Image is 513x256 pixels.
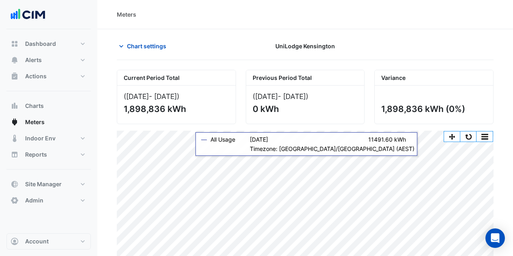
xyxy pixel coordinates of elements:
[25,237,49,245] span: Account
[6,192,91,209] button: Admin
[11,72,19,80] app-icon: Actions
[124,92,229,101] div: ([DATE] )
[278,92,306,101] span: - [DATE]
[11,196,19,204] app-icon: Admin
[6,52,91,68] button: Alerts
[25,180,62,188] span: Site Manager
[460,131,477,142] button: Reset
[6,36,91,52] button: Dashboard
[25,56,42,64] span: Alerts
[127,42,166,50] span: Chart settings
[485,228,505,248] div: Open Intercom Messenger
[149,92,177,101] span: - [DATE]
[25,118,45,126] span: Meters
[6,130,91,146] button: Indoor Env
[117,10,136,19] div: Meters
[6,176,91,192] button: Site Manager
[10,6,46,23] img: Company Logo
[444,131,460,142] button: Pan
[11,118,19,126] app-icon: Meters
[25,102,44,110] span: Charts
[275,42,335,50] span: UniLodge Kensington
[253,92,358,101] div: ([DATE] )
[253,104,356,114] div: 0 kWh
[25,72,47,80] span: Actions
[381,104,485,114] div: 1,898,836 kWh (0%)
[25,151,47,159] span: Reports
[375,70,493,86] div: Variance
[25,196,43,204] span: Admin
[6,146,91,163] button: Reports
[6,114,91,130] button: Meters
[11,134,19,142] app-icon: Indoor Env
[477,131,493,142] button: More Options
[11,151,19,159] app-icon: Reports
[11,56,19,64] app-icon: Alerts
[117,39,172,53] button: Chart settings
[6,68,91,84] button: Actions
[11,180,19,188] app-icon: Site Manager
[25,134,56,142] span: Indoor Env
[117,70,236,86] div: Current Period Total
[11,40,19,48] app-icon: Dashboard
[11,102,19,110] app-icon: Charts
[246,70,365,86] div: Previous Period Total
[25,40,56,48] span: Dashboard
[6,233,91,250] button: Account
[6,98,91,114] button: Charts
[124,104,228,114] div: 1,898,836 kWh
